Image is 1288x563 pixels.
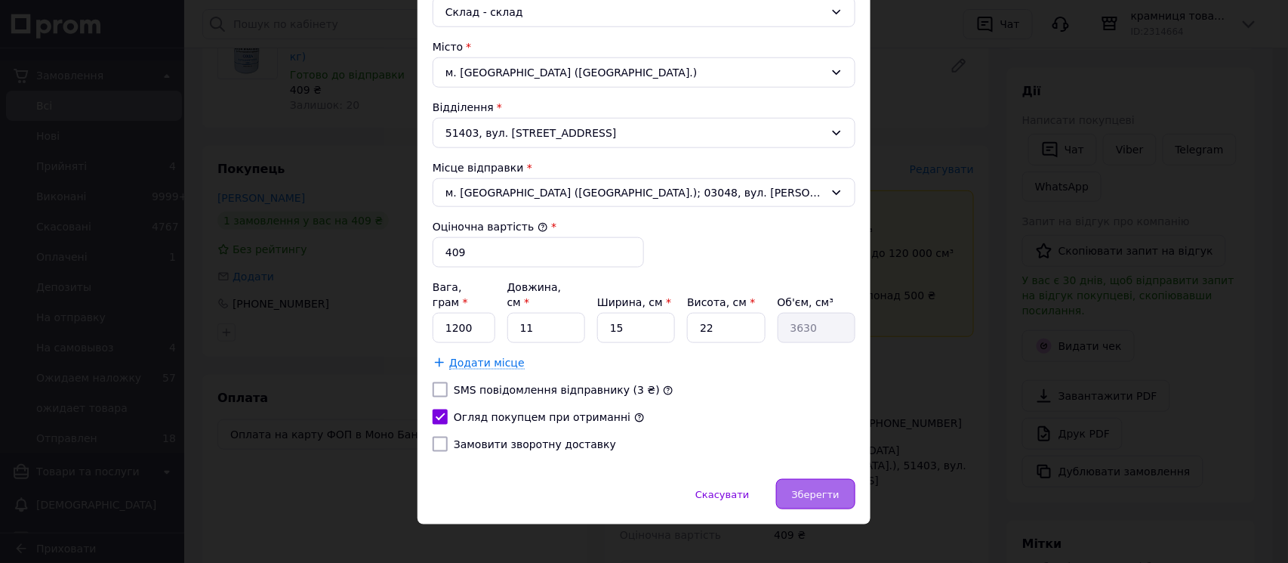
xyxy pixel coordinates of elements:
label: Ширина, см [597,296,671,308]
label: SMS повідомлення відправнику (3 ₴) [454,384,660,396]
label: Оціночна вартість [433,221,548,233]
span: Скасувати [695,489,749,500]
label: Вага, грам [433,281,468,308]
label: Довжина, см [507,281,562,308]
div: Склад - склад [445,4,824,20]
div: м. [GEOGRAPHIC_DATA] ([GEOGRAPHIC_DATA].) [433,57,855,88]
div: Відділення [433,100,855,115]
div: Об'єм, см³ [778,295,855,310]
span: Зберегти [792,489,840,500]
label: Висота, см [687,296,755,308]
div: Місце відправки [433,160,855,175]
label: Замовити зворотну доставку [454,438,616,450]
span: м. [GEOGRAPHIC_DATA] ([GEOGRAPHIC_DATA].); 03048, вул. [PERSON_NAME][STREET_ADDRESS] [445,185,824,200]
span: Додати місце [449,357,525,370]
div: Місто [433,39,855,54]
label: Огляд покупцем при отриманні [454,411,630,423]
div: 51403, вул. [STREET_ADDRESS] [433,118,855,148]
